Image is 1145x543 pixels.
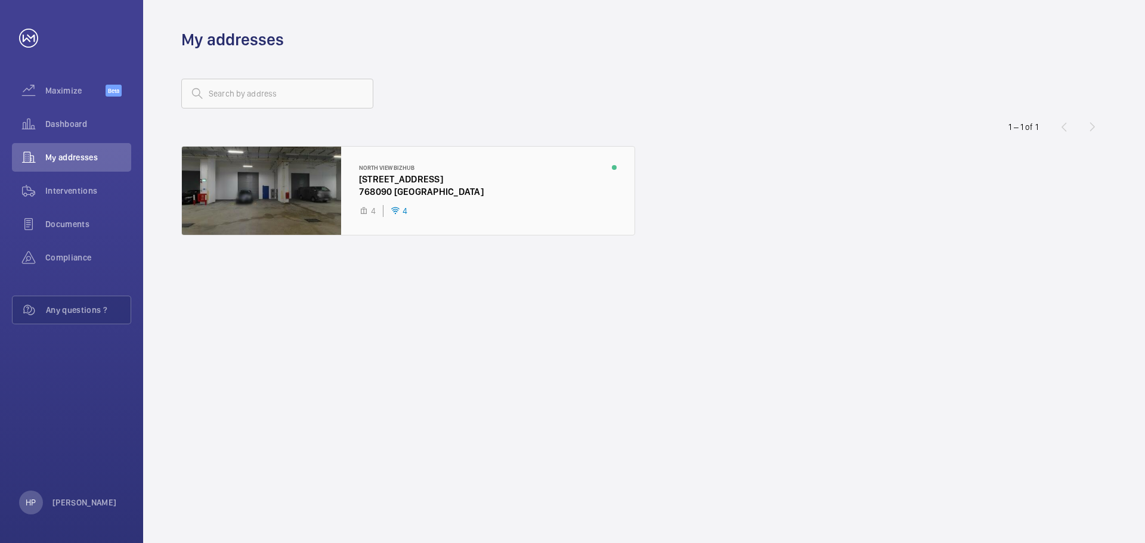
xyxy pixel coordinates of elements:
p: [PERSON_NAME] [52,497,117,508]
h1: My addresses [181,29,284,51]
span: Maximize [45,85,106,97]
span: Compliance [45,252,131,263]
span: Any questions ? [46,304,131,316]
span: Interventions [45,185,131,197]
span: Dashboard [45,118,131,130]
span: Beta [106,85,122,97]
span: Documents [45,218,131,230]
span: My addresses [45,151,131,163]
input: Search by address [181,79,373,108]
div: 1 – 1 of 1 [1008,121,1038,133]
p: HP [26,497,36,508]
